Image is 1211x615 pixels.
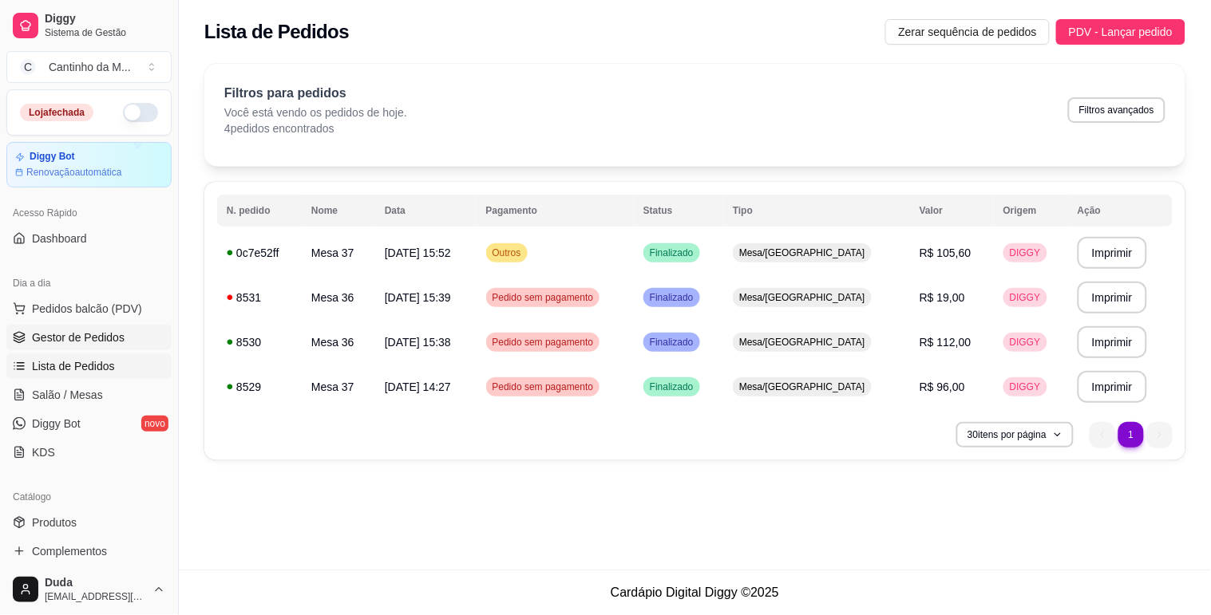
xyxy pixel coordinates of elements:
[477,195,634,227] th: Pagamento
[224,84,407,103] p: Filtros para pedidos
[1068,195,1173,227] th: Ação
[489,291,597,304] span: Pedido sem pagamento
[385,336,451,349] span: [DATE] 15:38
[227,334,292,350] div: 8530
[32,543,107,559] span: Complementos
[45,576,146,590] span: Duda
[1069,23,1173,41] span: PDV - Lançar pedido
[20,59,36,75] span: C
[647,380,697,393] span: Finalizado
[45,26,165,39] span: Sistema de Gestão
[6,353,172,379] a: Lista de Pedidos
[385,291,451,304] span: [DATE] 15:39
[6,325,172,350] a: Gestor de Pedidos
[489,380,597,393] span: Pedido sem pagamento
[302,195,375,227] th: Nome
[647,246,697,259] span: Finalizado
[385,380,451,393] span: [DATE] 14:27
[1007,336,1044,349] span: DIGGY
[910,195,994,227] th: Valor
[647,336,697,349] span: Finalizado
[736,380,869,393] span: Mesa/[GEOGRAPHIC_DATA]
[32,329,125,345] span: Gestor de Pedidos
[30,151,75,163] article: Diggy Bot
[6,382,172,408] a: Salão / Mesas
[26,166,121,179] article: Renovação automática
[6,226,172,251] a: Dashboard
[302,320,375,365] td: Mesa 36
[723,195,910,227] th: Tipo
[224,104,407,120] p: Você está vendo os pedidos de hoje.
[920,246,972,259] span: R$ 105,60
[1082,414,1181,455] nav: pagination navigation
[302,275,375,320] td: Mesa 36
[6,484,172,510] div: Catálogo
[920,336,972,349] span: R$ 112,00
[6,6,172,45] a: DiggySistema de Gestão
[1118,422,1144,447] li: pagination item 1 active
[920,291,965,304] span: R$ 19,00
[123,103,158,122] button: Alterar Status
[32,514,77,530] span: Produtos
[179,570,1211,615] footer: Cardápio Digital Diggy © 2025
[736,246,869,259] span: Mesa/[GEOGRAPHIC_DATA]
[32,416,81,432] span: Diggy Bot
[1007,246,1044,259] span: DIGGY
[375,195,477,227] th: Data
[6,296,172,321] button: Pedidos balcão (PDV)
[6,510,172,535] a: Produtos
[1078,282,1147,313] button: Imprimir
[920,380,965,393] span: R$ 96,00
[32,358,115,374] span: Lista de Pedidos
[956,422,1074,447] button: 30itens por página
[489,246,524,259] span: Outros
[634,195,723,227] th: Status
[45,12,165,26] span: Diggy
[1007,380,1044,393] span: DIGGY
[20,104,93,121] div: Loja fechada
[302,365,375,409] td: Mesa 37
[32,301,142,317] span: Pedidos balcão (PDV)
[1078,371,1147,403] button: Imprimir
[1078,326,1147,358] button: Imprimir
[217,195,302,227] th: N. pedido
[227,290,292,306] div: 8531
[6,270,172,296] div: Dia a dia
[32,387,103,403] span: Salão / Mesas
[1078,237,1147,269] button: Imprimir
[6,440,172,465] a: KDS
[6,142,172,187] a: Diggy BotRenovaçãoautomática
[885,19,1050,45] button: Zerar sequência de pedidos
[6,51,172,83] button: Select a team
[1007,291,1044,304] span: DIGGY
[1068,97,1165,123] button: Filtros avançados
[994,195,1068,227] th: Origem
[898,23,1037,41] span: Zerar sequência de pedidos
[736,336,869,349] span: Mesa/[GEOGRAPHIC_DATA]
[6,570,172,609] button: Duda[EMAIL_ADDRESS][DOMAIN_NAME]
[736,291,869,304] span: Mesa/[GEOGRAPHIC_DATA]
[1056,19,1185,45] button: PDV - Lançar pedido
[6,200,172,226] div: Acesso Rápido
[204,19,349,45] h2: Lista de Pedidos
[49,59,131,75] div: Cantinho da M ...
[227,245,292,261] div: 0c7e52ff
[385,246,451,259] span: [DATE] 15:52
[647,291,697,304] span: Finalizado
[489,336,597,349] span: Pedido sem pagamento
[32,231,87,246] span: Dashboard
[6,538,172,564] a: Complementos
[45,590,146,603] span: [EMAIL_ADDRESS][DOMAIN_NAME]
[6,411,172,436] a: Diggy Botnovo
[227,379,292,395] div: 8529
[32,444,55,460] span: KDS
[302,231,375,275] td: Mesa 37
[224,120,407,136] p: 4 pedidos encontrados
